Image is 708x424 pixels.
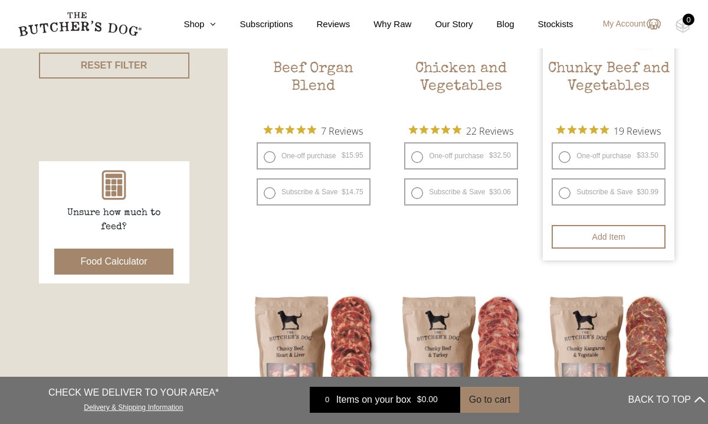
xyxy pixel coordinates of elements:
span: 19 Reviews [614,122,661,139]
button: BACK TO TOP [628,386,705,414]
div: 0 [319,394,336,406]
bdi: 30.06 [489,188,511,196]
bdi: 32.50 [489,151,511,159]
button: RESET FILTER [39,53,189,79]
span: $ [342,188,346,196]
a: Delivery & Shipping Information [84,400,183,412]
a: Why Raw [350,18,411,31]
button: Rated 5 out of 5 stars from 19 reviews. Jump to reviews. [556,122,661,139]
span: $ [342,151,346,159]
bdi: 33.50 [637,151,658,159]
bdi: 0.00 [417,395,438,405]
button: Add item [552,225,666,249]
span: $ [489,188,493,196]
a: Blog [473,18,514,31]
label: Subscribe & Save [404,178,518,206]
img: Chunky Kangaroo and Vegetables [543,288,674,420]
h2: Chicken and Vegetables [395,60,527,116]
span: 7 Reviews [321,122,363,139]
h2: Beef Organ Blend [248,60,379,116]
a: 0 Items on your box $0.00 [310,387,460,413]
label: Subscribe & Save [257,178,371,206]
button: Rated 4.9 out of 5 stars from 22 reviews. Jump to reviews. [409,122,513,139]
bdi: 14.75 [342,188,363,196]
bdi: 30.99 [637,188,658,196]
a: Stockists [514,18,573,31]
label: One-off purchase [257,142,371,169]
label: One-off purchase [404,142,518,169]
a: Shop [160,18,216,31]
button: Food Calculator [54,249,174,275]
span: 22 Reviews [466,122,513,139]
span: $ [637,188,641,196]
img: TBD_Cart-Empty.png [676,18,690,33]
img: Chunky Beef Heart and Liver [248,288,379,420]
a: My Account [591,17,661,31]
button: Rated 5 out of 5 stars from 7 reviews. Jump to reviews. [264,122,363,139]
span: $ [417,395,422,405]
h2: Chunky Beef and Vegetables [543,60,674,116]
p: CHECK WE DELIVER TO YOUR AREA* [48,386,219,400]
img: Chunky Beef Turkey and Vegetables [395,288,527,420]
a: Subscriptions [216,18,293,31]
button: Go to cart [460,387,519,413]
p: Unsure how much to feed? [55,206,173,234]
span: $ [637,151,641,159]
a: Reviews [293,18,350,31]
span: $ [489,151,493,159]
bdi: 15.95 [342,151,363,159]
label: One-off purchase [552,142,666,169]
span: Items on your box [336,393,411,407]
div: 0 [683,14,694,25]
label: Subscribe & Save [552,178,666,206]
a: Our Story [411,18,473,31]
